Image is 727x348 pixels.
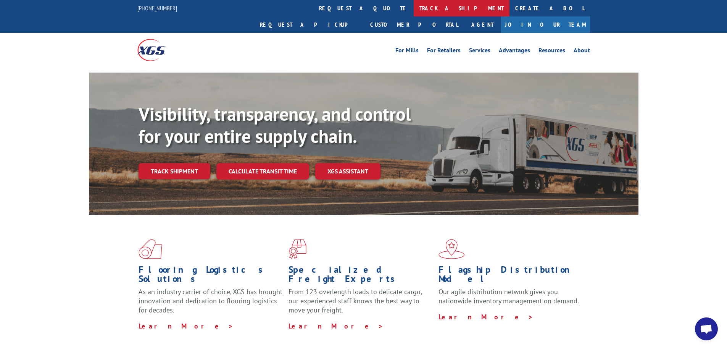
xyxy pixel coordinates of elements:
a: Services [469,47,490,56]
a: For Mills [395,47,419,56]
a: Customer Portal [364,16,464,33]
img: xgs-icon-focused-on-flooring-red [289,239,306,259]
img: xgs-icon-total-supply-chain-intelligence-red [139,239,162,259]
h1: Specialized Freight Experts [289,265,433,287]
a: Resources [538,47,565,56]
a: Learn More > [438,312,534,321]
h1: Flooring Logistics Solutions [139,265,283,287]
a: Join Our Team [501,16,590,33]
a: Track shipment [139,163,210,179]
a: Advantages [499,47,530,56]
a: [PHONE_NUMBER] [137,4,177,12]
div: Open chat [695,317,718,340]
a: For Retailers [427,47,461,56]
span: As an industry carrier of choice, XGS has brought innovation and dedication to flooring logistics... [139,287,282,314]
a: Learn More > [139,322,234,330]
img: xgs-icon-flagship-distribution-model-red [438,239,465,259]
a: Request a pickup [254,16,364,33]
a: Calculate transit time [216,163,309,180]
span: Our agile distribution network gives you nationwide inventory management on demand. [438,287,579,305]
a: Learn More > [289,322,384,330]
a: About [574,47,590,56]
a: XGS ASSISTANT [315,163,380,180]
a: Agent [464,16,501,33]
p: From 123 overlength loads to delicate cargo, our experienced staff knows the best way to move you... [289,287,433,321]
h1: Flagship Distribution Model [438,265,583,287]
b: Visibility, transparency, and control for your entire supply chain. [139,102,411,148]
